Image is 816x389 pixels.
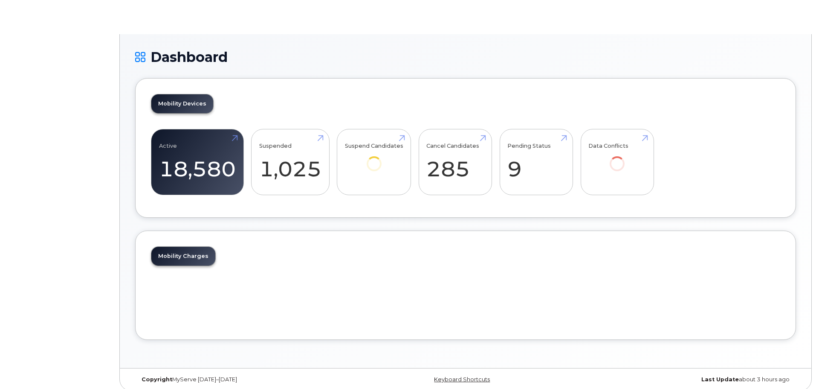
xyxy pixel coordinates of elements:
a: Cancel Candidates 285 [426,134,484,190]
a: Suspended 1,025 [259,134,321,190]
div: about 3 hours ago [576,376,796,383]
a: Active 18,580 [159,134,236,190]
a: Suspend Candidates [345,134,403,183]
a: Pending Status 9 [507,134,565,190]
h1: Dashboard [135,50,796,64]
strong: Last Update [701,376,739,383]
a: Mobility Devices [151,94,213,113]
a: Data Conflicts [588,134,646,183]
strong: Copyright [142,376,172,383]
div: MyServe [DATE]–[DATE] [135,376,356,383]
a: Mobility Charges [151,247,215,266]
a: Keyboard Shortcuts [434,376,490,383]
